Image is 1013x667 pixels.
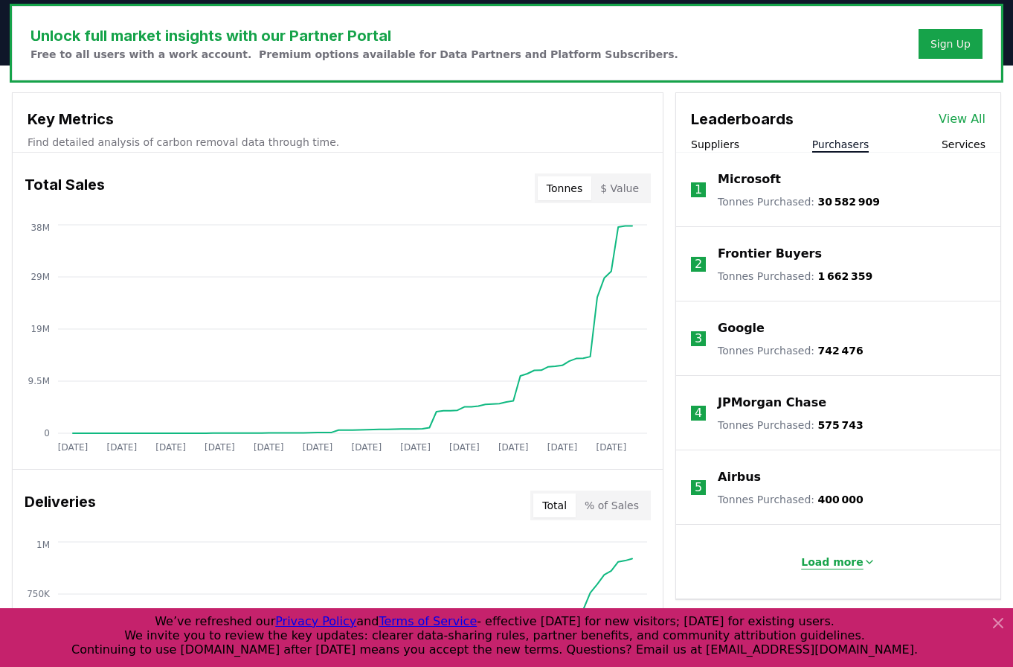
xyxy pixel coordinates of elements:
[352,442,382,453] tspan: [DATE]
[930,36,971,51] a: Sign Up
[449,442,480,453] tspan: [DATE]
[303,442,333,453] tspan: [DATE]
[30,223,50,233] tspan: 38M
[812,137,869,152] button: Purchasers
[28,135,648,150] p: Find detailed analysis of carbon removal data through time.
[818,345,864,357] span: 742 476
[30,272,50,282] tspan: 29M
[30,25,678,47] h3: Unlock full market insights with our Partner Portal
[498,442,529,453] tspan: [DATE]
[695,404,702,422] p: 4
[718,418,864,433] p: Tonnes Purchased :
[27,589,51,599] tspan: 750K
[36,540,50,550] tspan: 1M
[107,442,138,453] tspan: [DATE]
[547,442,578,453] tspan: [DATE]
[695,255,702,273] p: 2
[591,176,648,200] button: $ Value
[28,376,50,386] tspan: 9.5M
[919,29,983,59] button: Sign Up
[695,479,702,497] p: 5
[818,196,881,208] span: 30 582 909
[25,491,96,520] h3: Deliveries
[718,319,765,337] a: Google
[818,419,864,431] span: 575 743
[818,494,864,505] span: 400 000
[718,170,781,188] a: Microsoft
[942,137,985,152] button: Services
[801,555,864,569] p: Load more
[400,442,431,453] tspan: [DATE]
[596,442,627,453] tspan: [DATE]
[695,181,702,199] p: 1
[28,108,648,130] h3: Key Metrics
[718,343,864,358] p: Tonnes Purchased :
[30,47,678,62] p: Free to all users with a work account. Premium options available for Data Partners and Platform S...
[789,547,887,577] button: Load more
[718,492,864,507] p: Tonnes Purchased :
[25,173,105,203] h3: Total Sales
[939,110,985,128] a: View All
[538,176,591,200] button: Tonnes
[691,137,739,152] button: Suppliers
[44,428,50,438] tspan: 0
[205,442,235,453] tspan: [DATE]
[533,494,576,517] button: Total
[254,442,284,453] tspan: [DATE]
[695,330,702,348] p: 3
[576,494,648,517] button: % of Sales
[718,269,872,284] p: Tonnes Purchased :
[155,442,186,453] tspan: [DATE]
[691,108,794,130] h3: Leaderboards
[30,324,50,334] tspan: 19M
[58,442,89,453] tspan: [DATE]
[818,270,873,282] span: 1 662 359
[718,245,822,263] a: Frontier Buyers
[718,194,880,209] p: Tonnes Purchased :
[718,468,761,486] a: Airbus
[718,394,826,412] a: JPMorgan Chase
